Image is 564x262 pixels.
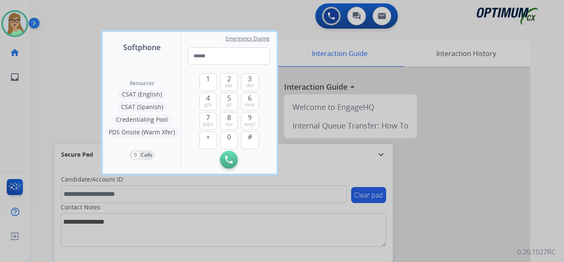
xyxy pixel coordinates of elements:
span: Softphone [123,41,161,53]
span: abc [225,82,233,89]
p: 0 [132,151,139,159]
button: PDS Onsite (Warm Xfer) [105,127,179,137]
p: Calls [141,151,152,159]
span: pqrs [203,121,213,128]
span: 5 [227,93,231,103]
button: 2abc [220,73,238,91]
span: mno [244,102,255,108]
button: 8tuv [220,112,238,130]
span: 8 [227,112,231,123]
span: 4 [206,93,210,103]
span: # [248,132,252,142]
span: Emergency Dialing [226,35,270,42]
img: call-button [225,156,233,163]
button: 3def [241,73,259,91]
button: 7pqrs [199,112,217,130]
span: tuv [226,121,233,128]
span: jkl [226,102,231,108]
button: 0 [220,131,238,149]
span: 0 [227,132,231,142]
span: 9 [248,112,252,123]
button: 0Calls [129,150,155,160]
span: wxyz [244,121,255,128]
p: 0.20.1027RC [517,247,556,257]
span: 6 [248,93,252,103]
button: 5jkl [220,93,238,110]
button: 6mno [241,93,259,110]
span: ghi [204,102,212,108]
span: 2 [227,74,231,84]
button: 9wxyz [241,112,259,130]
span: 3 [248,74,252,84]
button: 4ghi [199,93,217,110]
button: + [199,131,217,149]
span: def [246,82,254,89]
span: 1 [206,74,210,84]
button: Credentialing Pool [112,115,172,125]
button: 1 [199,73,217,91]
button: CSAT (Spanish) [117,102,167,112]
button: # [241,131,259,149]
button: CSAT (English) [118,89,166,99]
span: Resources [130,80,154,87]
span: + [206,132,210,142]
span: 7 [206,112,210,123]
